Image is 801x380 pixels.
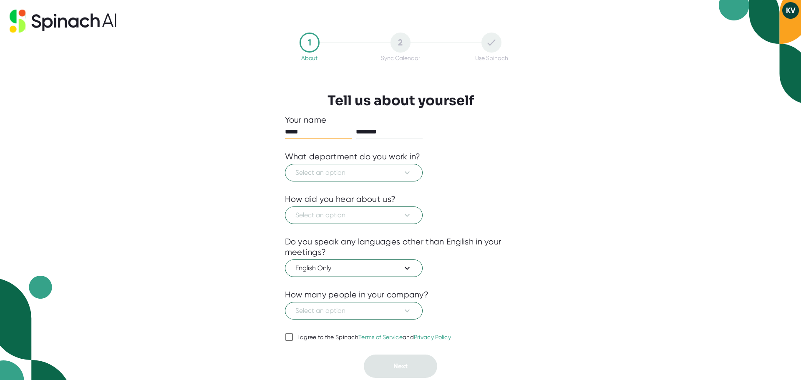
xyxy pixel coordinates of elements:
[285,115,516,125] div: Your name
[327,93,474,108] h3: Tell us about yourself
[414,334,451,340] a: Privacy Policy
[285,259,423,277] button: English Only
[285,206,423,224] button: Select an option
[381,55,420,61] div: Sync Calendar
[297,334,451,341] div: I agree to the Spinach and
[295,306,412,316] span: Select an option
[295,210,412,220] span: Select an option
[295,263,412,273] span: English Only
[782,2,799,19] button: KV
[364,355,437,378] button: Next
[393,362,408,370] span: Next
[390,33,411,53] div: 2
[301,55,317,61] div: About
[295,168,412,178] span: Select an option
[285,302,423,320] button: Select an option
[475,55,508,61] div: Use Spinach
[285,289,429,300] div: How many people in your company?
[300,33,320,53] div: 1
[285,237,516,257] div: Do you speak any languages other than English in your meetings?
[285,151,421,162] div: What department do you work in?
[285,194,396,204] div: How did you hear about us?
[285,164,423,181] button: Select an option
[358,334,403,340] a: Terms of Service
